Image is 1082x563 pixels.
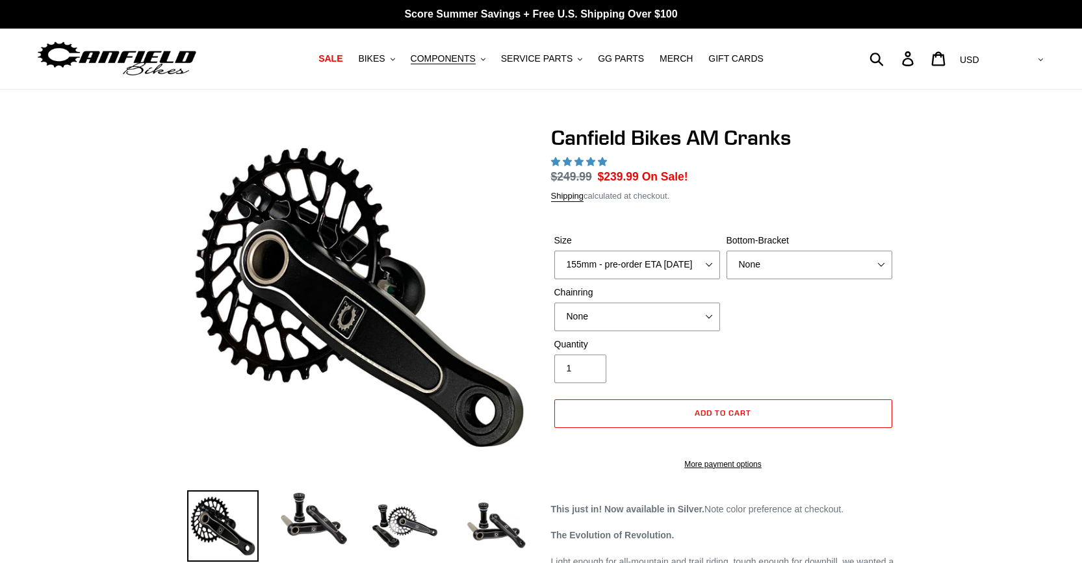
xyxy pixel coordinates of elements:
img: Load image into Gallery viewer, Canfield Cranks [278,490,350,547]
span: $239.99 [598,170,639,183]
button: Add to cart [554,399,892,428]
label: Bottom-Bracket [727,234,892,247]
span: On Sale! [642,168,688,185]
a: Shipping [551,191,584,202]
h1: Canfield Bikes AM Cranks [551,125,895,150]
label: Quantity [554,338,720,351]
button: BIKES [352,50,401,68]
span: GIFT CARDS [708,53,764,64]
span: BIKES [358,53,385,64]
a: More payment options [554,458,892,470]
img: Canfield Bikes [36,38,198,79]
div: calculated at checkout. [551,190,895,203]
a: SALE [312,50,349,68]
input: Search [877,44,910,73]
p: Note color preference at checkout. [551,503,895,516]
span: GG PARTS [598,53,644,64]
s: $249.99 [551,170,592,183]
img: Load image into Gallery viewer, Canfield Bikes AM Cranks [187,490,259,562]
a: MERCH [653,50,699,68]
img: Load image into Gallery viewer, Canfield Bikes AM Cranks [369,490,441,562]
span: 4.97 stars [551,156,610,167]
button: COMPONENTS [404,50,492,68]
a: GIFT CARDS [702,50,770,68]
span: SALE [318,53,342,64]
a: GG PARTS [591,50,650,68]
strong: This just in! Now available in Silver. [551,504,705,514]
button: SERVICE PARTS [495,50,589,68]
strong: The Evolution of Revolution. [551,530,675,540]
label: Size [554,234,720,247]
span: Add to cart [695,408,751,418]
img: Load image into Gallery viewer, CANFIELD-AM_DH-CRANKS [460,490,532,562]
span: SERVICE PARTS [501,53,573,64]
span: COMPONENTS [411,53,476,64]
label: Chainring [554,286,720,299]
span: MERCH [660,53,693,64]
